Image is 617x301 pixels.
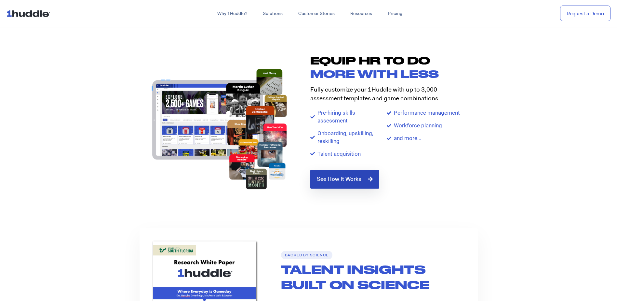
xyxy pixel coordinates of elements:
span: See How It Works [317,176,361,182]
img: ... [7,7,53,20]
h6: backed by science [281,251,333,259]
span: Workforce planning [392,122,442,130]
span: Performance management [392,109,460,117]
span: Talent acquisition [316,150,361,158]
a: Solutions [255,8,290,20]
a: Request a Demo [560,6,610,21]
a: Resources [342,8,380,20]
span: and more... [392,135,421,142]
h2: more with less [310,69,463,79]
a: Customer Stories [290,8,342,20]
a: Pricing [380,8,410,20]
a: See How It Works [310,170,379,189]
a: Why 1Huddle? [209,8,255,20]
h2: TALENT INSIGHTS BUILT ON SCIENCE [281,262,478,293]
span: Onboarding, upskilling, reskilling [316,130,387,145]
h2: Equip HR TO DO [310,55,463,65]
p: Fully customize your 1Huddle with up to 3,000 assessment templates and game combinations. [310,85,463,103]
span: Pre-hiring skills assessment [316,109,355,125]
